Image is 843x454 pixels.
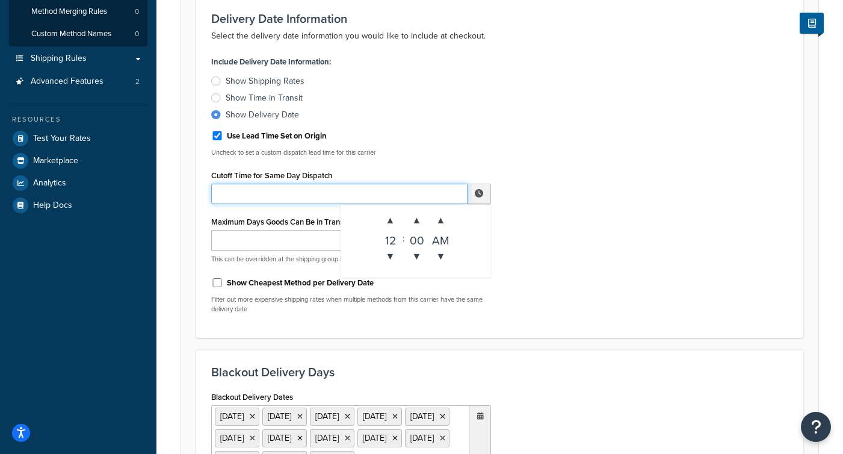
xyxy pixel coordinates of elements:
span: 0 [135,7,139,17]
a: Marketplace [9,150,147,172]
span: ▼ [429,244,453,269]
a: Shipping Rules [9,48,147,70]
a: Help Docs [9,194,147,216]
span: ▲ [405,208,429,232]
span: Shipping Rules [31,54,87,64]
div: Resources [9,114,147,125]
span: 2 [135,76,140,87]
li: [DATE] [310,408,354,426]
span: ▼ [378,244,403,269]
a: Custom Method Names0 [9,23,147,45]
li: [DATE] [262,429,307,447]
span: ▲ [378,208,403,232]
div: AM [429,232,453,244]
a: Method Merging Rules0 [9,1,147,23]
a: Test Your Rates [9,128,147,149]
a: Advanced Features2 [9,70,147,93]
span: Advanced Features [31,76,103,87]
li: [DATE] [405,429,449,447]
span: ▼ [405,244,429,269]
label: Blackout Delivery Dates [211,393,293,402]
li: [DATE] [215,408,259,426]
li: [DATE] [310,429,354,447]
p: This can be overridden at the shipping group level [211,255,491,264]
li: [DATE] [405,408,449,426]
span: Test Your Rates [33,134,91,144]
p: Select the delivery date information you would like to include at checkout. [211,29,788,43]
label: Use Lead Time Set on Origin [227,131,327,141]
label: Maximum Days Goods Can Be in Transit [211,217,348,226]
a: Analytics [9,172,147,194]
p: Uncheck to set a custom dispatch lead time for this carrier [211,148,491,157]
span: Analytics [33,178,66,188]
p: Filter out more expensive shipping rates when multiple methods from this carrier have the same de... [211,295,491,314]
li: [DATE] [357,429,402,447]
li: [DATE] [215,429,259,447]
h3: Delivery Date Information [211,12,788,25]
div: : [403,208,405,269]
h3: Blackout Delivery Days [211,365,788,379]
label: Show Cheapest Method per Delivery Date [227,278,374,288]
li: [DATE] [357,408,402,426]
li: Custom Method Names [9,23,147,45]
div: 12 [378,232,403,244]
button: Show Help Docs [800,13,824,34]
div: Show Delivery Date [226,109,299,121]
div: Show Shipping Rates [226,75,304,87]
span: 0 [135,29,139,39]
span: Custom Method Names [31,29,111,39]
div: 00 [405,232,429,244]
span: Help Docs [33,201,72,211]
li: Method Merging Rules [9,1,147,23]
span: Marketplace [33,156,78,166]
label: Cutoff Time for Same Day Dispatch [211,171,332,180]
span: Method Merging Rules [31,7,107,17]
li: [DATE] [262,408,307,426]
label: Include Delivery Date Information: [211,54,331,70]
span: ▲ [429,208,453,232]
button: Open Resource Center [801,412,831,442]
li: Advanced Features [9,70,147,93]
div: Show Time in Transit [226,92,303,104]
